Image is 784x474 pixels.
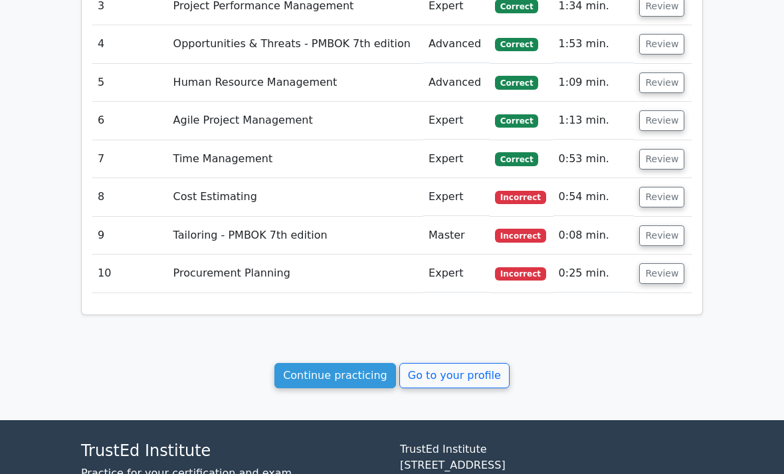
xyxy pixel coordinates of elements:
span: Correct [495,152,538,166]
span: Correct [495,76,538,89]
td: 0:53 min. [553,140,635,178]
td: Master [423,217,490,255]
td: 7 [92,140,168,178]
td: 1:13 min. [553,102,635,140]
td: 0:08 min. [553,217,635,255]
button: Review [639,110,684,131]
td: Opportunities & Threats - PMBOK 7th edition [168,25,423,63]
td: Human Resource Management [168,64,423,102]
td: Advanced [423,64,490,102]
td: 0:54 min. [553,178,635,216]
h4: TrustEd Institute [81,441,384,461]
span: Incorrect [495,267,546,281]
button: Review [639,34,684,55]
td: Tailoring - PMBOK 7th edition [168,217,423,255]
td: 8 [92,178,168,216]
td: Expert [423,102,490,140]
td: 9 [92,217,168,255]
td: 4 [92,25,168,63]
td: Time Management [168,140,423,178]
td: 5 [92,64,168,102]
td: Agile Project Management [168,102,423,140]
button: Review [639,225,684,246]
td: Advanced [423,25,490,63]
button: Review [639,72,684,93]
span: Correct [495,114,538,128]
td: Expert [423,255,490,293]
td: 0:25 min. [553,255,635,293]
button: Review [639,263,684,284]
td: Expert [423,178,490,216]
a: Continue practicing [274,363,396,388]
td: Expert [423,140,490,178]
td: 10 [92,255,168,293]
td: 1:53 min. [553,25,635,63]
td: Procurement Planning [168,255,423,293]
button: Review [639,149,684,170]
button: Review [639,187,684,207]
a: Go to your profile [399,363,510,388]
span: Correct [495,38,538,51]
td: 1:09 min. [553,64,635,102]
td: 6 [92,102,168,140]
span: Incorrect [495,229,546,242]
td: Cost Estimating [168,178,423,216]
span: Incorrect [495,191,546,204]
